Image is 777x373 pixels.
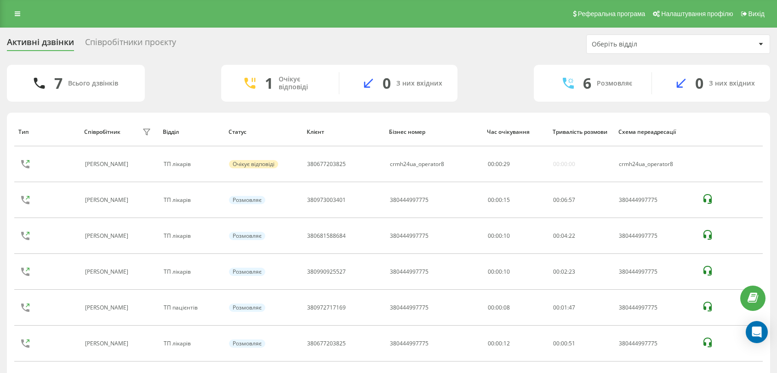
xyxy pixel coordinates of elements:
div: crmh24ua_operator8 [619,161,692,167]
div: 380444997775 [390,304,428,311]
div: [PERSON_NAME] [85,161,131,167]
div: З них вхідних [709,80,755,87]
div: 00:00:10 [488,233,543,239]
div: 380677203825 [307,340,346,347]
div: : : [553,197,575,203]
div: ТП лікарів [164,197,219,203]
span: 57 [569,196,575,204]
div: Схема переадресації [618,129,693,135]
div: Розмовляє [229,196,265,204]
div: : : [488,161,510,167]
span: Налаштування профілю [661,10,733,17]
div: Клієнт [307,129,380,135]
div: Час очікування [487,129,544,135]
span: 00 [553,232,560,240]
div: 0 [695,75,703,92]
div: ТП лікарів [164,161,219,167]
div: ТП лікарів [164,233,219,239]
div: Бізнес номер [389,129,478,135]
div: 380444997775 [619,233,692,239]
div: З них вхідних [396,80,442,87]
div: 380973003401 [307,197,346,203]
span: 00 [496,160,502,168]
div: ТП пацієнтів [164,304,219,311]
div: [PERSON_NAME] [85,197,131,203]
div: : : [553,340,575,347]
div: : : [553,233,575,239]
span: 00 [553,304,560,311]
span: 23 [569,268,575,275]
div: Оберіть відділ [592,40,702,48]
div: Розмовляє [229,268,265,276]
div: Розмовляє [229,339,265,348]
div: Співробітник [84,129,120,135]
div: 380444997775 [390,340,428,347]
div: 380990925527 [307,269,346,275]
div: Розмовляє [229,304,265,312]
div: 380444997775 [619,269,692,275]
div: Очікує відповіді [229,160,278,168]
div: 00:00:08 [488,304,543,311]
div: 380444997775 [390,197,428,203]
div: 380444997775 [619,304,692,311]
span: 00 [553,339,560,347]
div: : : [553,304,575,311]
span: 02 [561,268,567,275]
div: 380681588684 [307,233,346,239]
span: 01 [561,304,567,311]
div: ТП лікарів [164,269,219,275]
div: 380444997775 [619,340,692,347]
span: 47 [569,304,575,311]
div: 7 [54,75,63,92]
div: 00:00:12 [488,340,543,347]
div: Тип [18,129,75,135]
div: [PERSON_NAME] [85,304,131,311]
div: : : [553,269,575,275]
div: Open Intercom Messenger [746,321,768,343]
div: Розмовляє [229,232,265,240]
div: 6 [583,75,591,92]
div: 00:00:10 [488,269,543,275]
div: 380444997775 [390,233,428,239]
div: Очікує відповіді [279,75,325,91]
div: 380444997775 [619,197,692,203]
span: 00 [561,339,567,347]
span: Вихід [748,10,765,17]
div: crmh24ua_operator8 [390,161,444,167]
div: 00:00:00 [553,161,575,167]
span: 00 [488,160,494,168]
div: 1 [265,75,273,92]
div: 380444997775 [390,269,428,275]
div: 00:00:15 [488,197,543,203]
div: 0 [383,75,391,92]
div: [PERSON_NAME] [85,233,131,239]
span: 22 [569,232,575,240]
div: Розмовляє [597,80,632,87]
span: 00 [553,196,560,204]
div: 380972717169 [307,304,346,311]
div: 380677203825 [307,161,346,167]
span: 04 [561,232,567,240]
span: 00 [553,268,560,275]
div: Відділ [163,129,220,135]
div: [PERSON_NAME] [85,340,131,347]
span: 51 [569,339,575,347]
div: Активні дзвінки [7,37,74,52]
span: 29 [503,160,510,168]
div: Співробітники проєкту [85,37,176,52]
div: [PERSON_NAME] [85,269,131,275]
span: Реферальна програма [578,10,646,17]
span: 06 [561,196,567,204]
div: Статус [229,129,298,135]
div: Тривалість розмови [553,129,610,135]
div: Всього дзвінків [68,80,118,87]
div: ТП лікарів [164,340,219,347]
